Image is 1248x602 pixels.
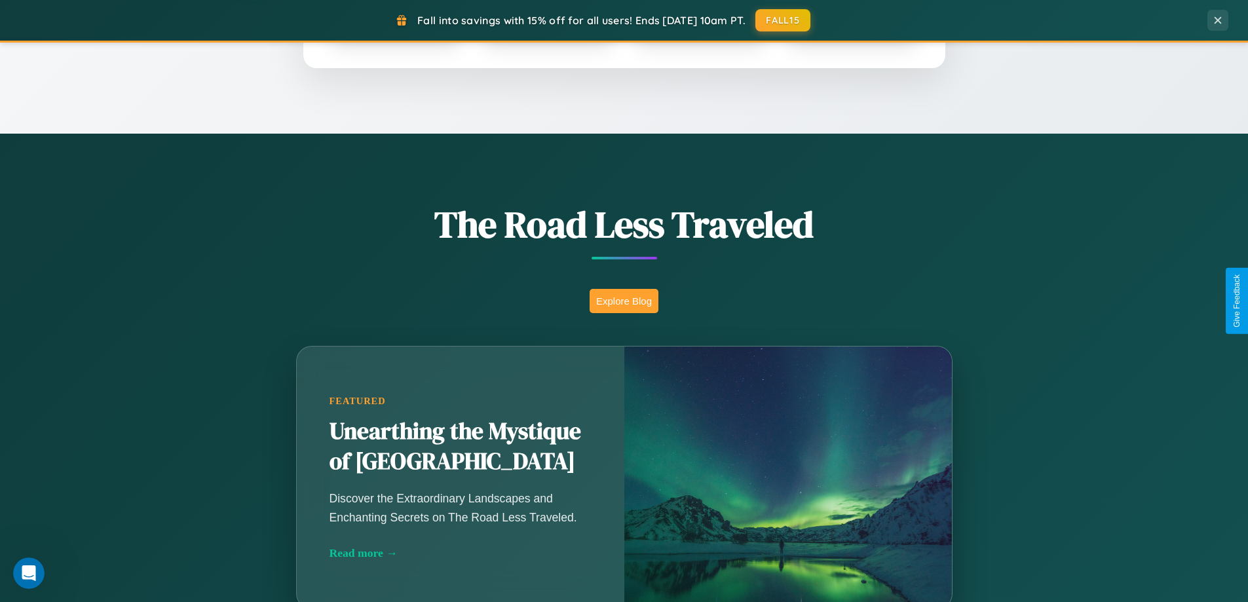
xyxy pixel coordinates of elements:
h1: The Road Less Traveled [231,199,1017,250]
span: Fall into savings with 15% off for all users! Ends [DATE] 10am PT. [417,14,746,27]
button: Explore Blog [590,289,658,313]
div: Read more → [330,546,592,560]
div: Featured [330,396,592,407]
button: FALL15 [755,9,810,31]
h2: Unearthing the Mystique of [GEOGRAPHIC_DATA] [330,417,592,477]
p: Discover the Extraordinary Landscapes and Enchanting Secrets on The Road Less Traveled. [330,489,592,526]
iframe: Intercom live chat [13,557,45,589]
div: Give Feedback [1232,274,1241,328]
